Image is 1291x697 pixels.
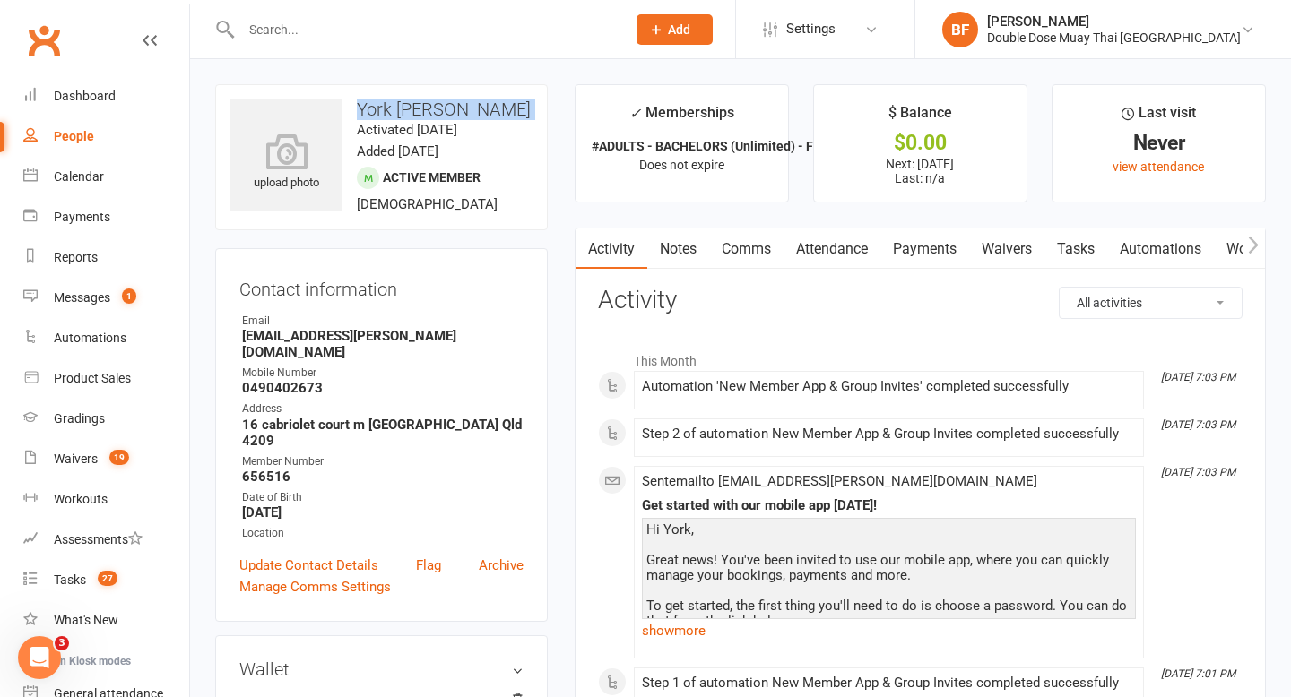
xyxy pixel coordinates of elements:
[230,99,533,119] h3: York [PERSON_NAME]
[55,636,69,650] span: 3
[23,157,189,197] a: Calendar
[23,358,189,399] a: Product Sales
[242,417,524,449] strong: 16 cabriolet court m [GEOGRAPHIC_DATA] Qld 4209
[784,228,880,270] a: Attendance
[23,520,189,560] a: Assessments
[642,618,1136,643] a: show more
[969,228,1044,270] a: Waivers
[239,272,524,299] h3: Contact information
[642,498,1136,513] div: Get started with our mobile app [DATE]!
[239,659,524,679] h3: Wallet
[1069,133,1249,152] div: Never
[642,379,1136,394] div: Automation 'New Member App & Group Invites' completed successfully
[23,600,189,641] a: What's New
[709,228,784,270] a: Comms
[642,675,1136,691] div: Step 1 of automation New Member App & Group Invites completed successfully
[1113,159,1204,174] a: view attendance
[23,560,189,600] a: Tasks 27
[357,122,457,138] time: Activated [DATE]
[242,380,524,396] strong: 0490402673
[629,105,641,122] i: ✓
[122,288,136,304] span: 1
[830,157,1010,185] p: Next: [DATE] Last: n/a
[23,197,189,237] a: Payments
[54,290,110,305] div: Messages
[54,89,116,103] div: Dashboard
[54,613,118,627] div: What's New
[23,76,189,116] a: Dashboard
[242,504,524,521] strong: [DATE]
[242,469,524,485] strong: 656516
[639,158,724,172] span: Does not expire
[1161,418,1235,431] i: [DATE] 7:03 PM
[23,399,189,439] a: Gradings
[668,22,690,37] span: Add
[830,133,1010,152] div: $0.00
[54,492,108,506] div: Workouts
[242,453,524,470] div: Member Number
[23,318,189,358] a: Automations
[54,532,143,546] div: Assessments
[23,439,189,479] a: Waivers 19
[23,278,189,318] a: Messages 1
[1122,101,1196,133] div: Last visit
[23,116,189,157] a: People
[54,572,86,587] div: Tasks
[242,365,524,382] div: Mobile Number
[239,555,378,576] a: Update Contact Details
[54,411,105,426] div: Gradings
[642,473,1037,489] span: Sent email to [EMAIL_ADDRESS][PERSON_NAME][DOMAIN_NAME]
[23,237,189,278] a: Reports
[987,13,1241,30] div: [PERSON_NAME]
[598,342,1243,371] li: This Month
[54,371,131,385] div: Product Sales
[1161,466,1235,478] i: [DATE] 7:03 PM
[54,169,104,184] div: Calendar
[576,228,647,270] a: Activity
[239,576,391,598] a: Manage Comms Settings
[18,636,61,679] iframe: Intercom live chat
[642,426,1136,442] div: Step 2 of automation New Member App & Group Invites completed successfully
[242,400,524,417] div: Address
[942,12,978,47] div: BF
[479,555,524,576] a: Archive
[54,129,94,143] div: People
[1044,228,1107,270] a: Tasks
[236,17,613,42] input: Search...
[592,139,879,153] strong: #ADULTS - BACHELORS (Unlimited) - FORTNIGH...
[23,479,189,520] a: Workouts
[637,14,713,45] button: Add
[242,313,524,330] div: Email
[54,250,98,264] div: Reports
[54,331,126,345] div: Automations
[1161,667,1235,680] i: [DATE] 7:01 PM
[242,489,524,506] div: Date of Birth
[598,287,1243,314] h3: Activity
[416,555,441,576] a: Flag
[98,571,117,586] span: 27
[383,170,481,185] span: Active member
[109,450,129,465] span: 19
[22,18,66,63] a: Clubworx
[230,133,342,193] div: upload photo
[1161,371,1235,383] i: [DATE] 7:03 PM
[880,228,969,270] a: Payments
[629,101,734,134] div: Memberships
[888,101,952,133] div: $ Balance
[54,452,98,466] div: Waivers
[1107,228,1214,270] a: Automations
[647,228,709,270] a: Notes
[357,143,438,159] time: Added [DATE]
[242,525,524,542] div: Location
[987,30,1241,46] div: Double Dose Muay Thai [GEOGRAPHIC_DATA]
[357,196,498,212] span: [DEMOGRAPHIC_DATA]
[786,9,836,49] span: Settings
[54,210,110,224] div: Payments
[242,328,524,360] strong: [EMAIL_ADDRESS][PERSON_NAME][DOMAIN_NAME]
